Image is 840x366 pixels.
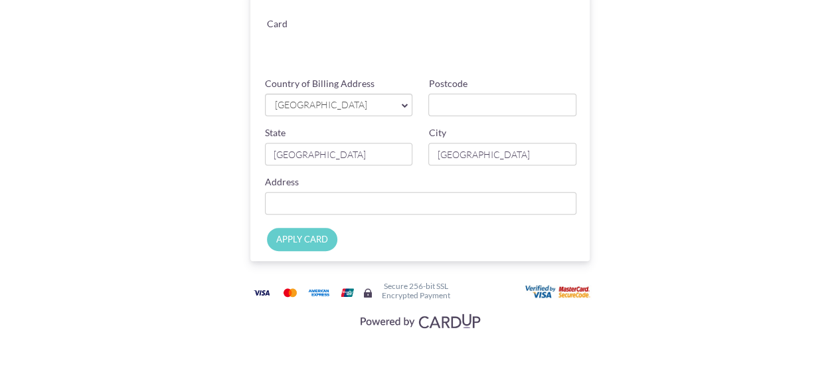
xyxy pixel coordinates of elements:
label: Country of Billing Address [265,77,375,90]
img: Mastercard [277,284,303,301]
label: Address [265,175,299,189]
iframe: Secure card number input frame [350,2,578,26]
img: Visa, Mastercard [353,308,486,333]
label: City [428,126,446,139]
iframe: Secure card security code input frame [465,31,578,55]
h6: Secure 256-bit SSL Encrypted Payment [382,282,450,299]
img: Visa [248,284,275,301]
label: Postcode [428,77,467,90]
iframe: Secure card expiration date input frame [350,31,463,55]
img: User card [525,285,592,300]
img: Secure lock [363,288,373,298]
img: Union Pay [334,284,361,301]
span: [GEOGRAPHIC_DATA] [274,98,391,112]
input: APPLY CARD [267,228,337,251]
div: Card [257,15,340,35]
img: American Express [305,284,332,301]
label: State [265,126,286,139]
a: [GEOGRAPHIC_DATA] [265,94,413,116]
